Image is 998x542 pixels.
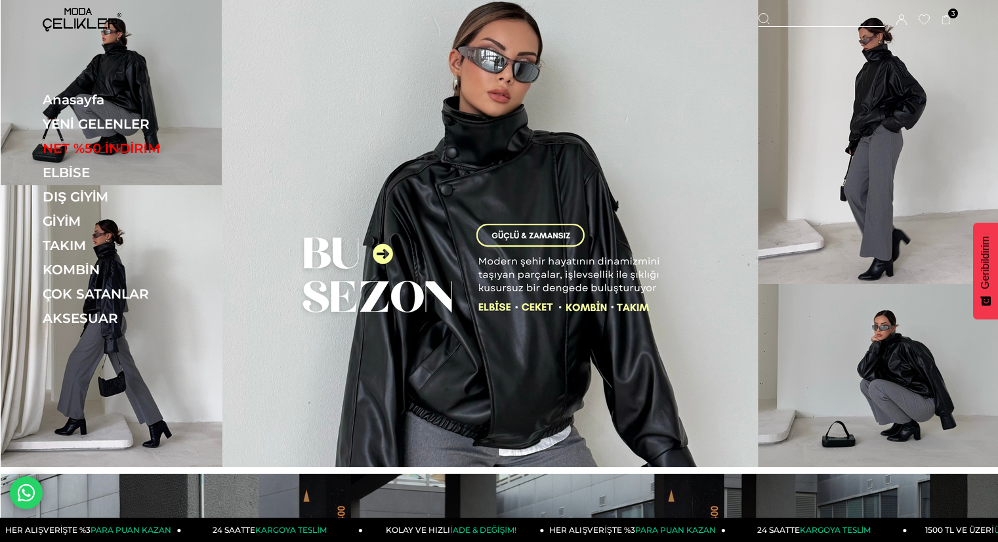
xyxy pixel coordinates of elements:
span: Geribildirim [980,236,991,289]
a: KOMBİN [43,262,223,278]
span: KARGOYA TESLİM [800,525,871,535]
a: DIŞ GİYİM [43,189,223,205]
a: NET %50 İNDİRİM [43,140,223,156]
a: 24 SAATTEKARGOYA TESLİM [726,518,907,542]
a: ÇOK SATANLAR [43,286,223,302]
a: 24 SAATTEKARGOYA TESLİM [182,518,364,542]
span: KARGOYA TESLİM [255,525,326,535]
span: PARA PUAN KAZAN [635,525,716,535]
a: 3 [942,15,951,25]
a: YENİ GELENLER [43,116,223,132]
a: TAKIM [43,238,223,253]
a: ELBİSE [43,165,223,180]
button: Geribildirim - Show survey [973,223,998,320]
span: İADE & DEĞİŞİM! [450,525,516,535]
a: Anasayfa [43,92,223,108]
span: PARA PUAN KAZAN [91,525,171,535]
a: KOLAY VE HIZLIİADE & DEĞİŞİM! [363,518,545,542]
span: 3 [948,9,958,18]
a: AKSESUAR [43,310,223,326]
a: HER ALIŞVERİŞTE %3PARA PUAN KAZAN [545,518,726,542]
a: GİYİM [43,213,223,229]
img: logo [43,8,121,31]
